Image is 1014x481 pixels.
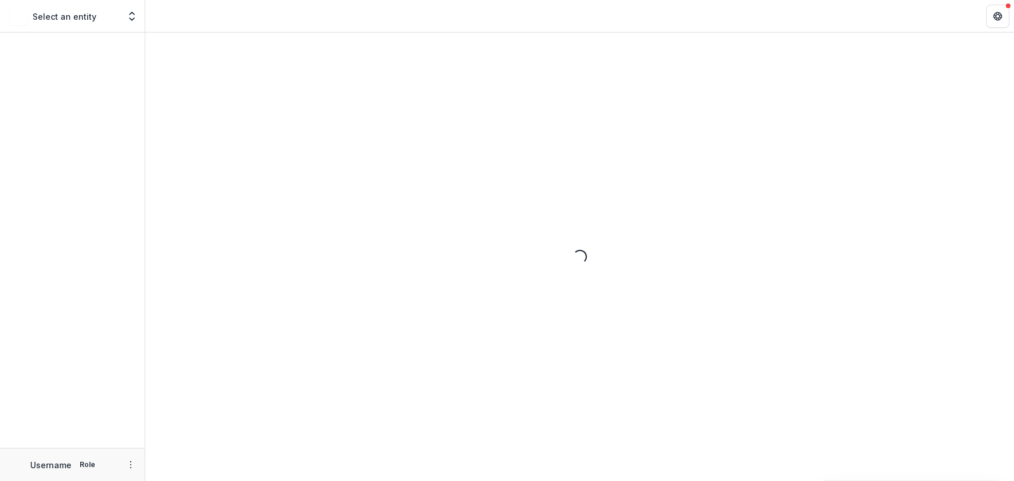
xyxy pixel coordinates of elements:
button: Get Help [986,5,1009,28]
button: Open entity switcher [124,5,140,28]
p: Username [30,459,71,471]
p: Role [76,460,99,470]
button: More [124,458,138,472]
p: Select an entity [33,10,96,23]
